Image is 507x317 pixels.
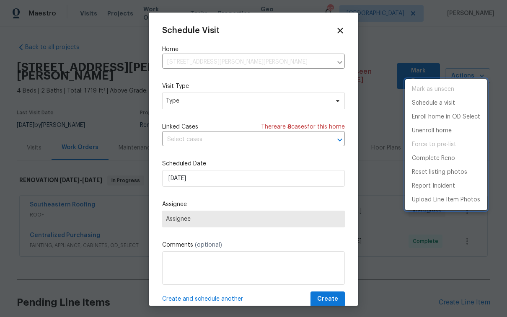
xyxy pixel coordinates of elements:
[412,126,452,135] p: Unenroll home
[412,99,455,108] p: Schedule a visit
[412,182,455,191] p: Report Incident
[412,196,480,204] p: Upload Line Item Photos
[412,113,480,121] p: Enroll home in OD Select
[412,168,467,177] p: Reset listing photos
[412,154,455,163] p: Complete Reno
[405,138,487,152] span: Setup visit must be completed before moving home to pre-list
